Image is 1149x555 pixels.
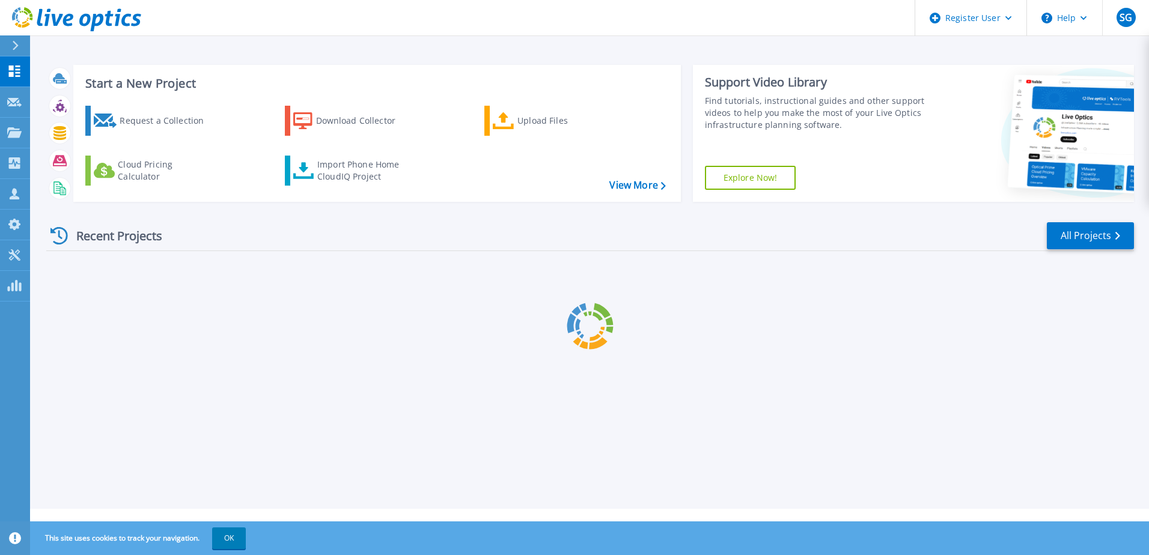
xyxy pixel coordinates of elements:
a: Request a Collection [85,106,219,136]
div: Import Phone Home CloudIQ Project [317,159,411,183]
div: Cloud Pricing Calculator [118,159,214,183]
h3: Start a New Project [85,77,665,90]
div: Recent Projects [46,221,178,250]
button: OK [212,527,246,549]
a: Cloud Pricing Calculator [85,156,219,186]
a: Download Collector [285,106,419,136]
div: Request a Collection [120,109,216,133]
span: SG [1120,13,1132,22]
a: Upload Files [484,106,618,136]
a: All Projects [1047,222,1134,249]
div: Find tutorials, instructional guides and other support videos to help you make the most of your L... [705,95,930,131]
a: View More [609,180,665,191]
a: Explore Now! [705,166,796,190]
div: Upload Files [517,109,614,133]
span: This site uses cookies to track your navigation. [33,527,246,549]
div: Support Video Library [705,74,930,90]
div: Download Collector [316,109,412,133]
